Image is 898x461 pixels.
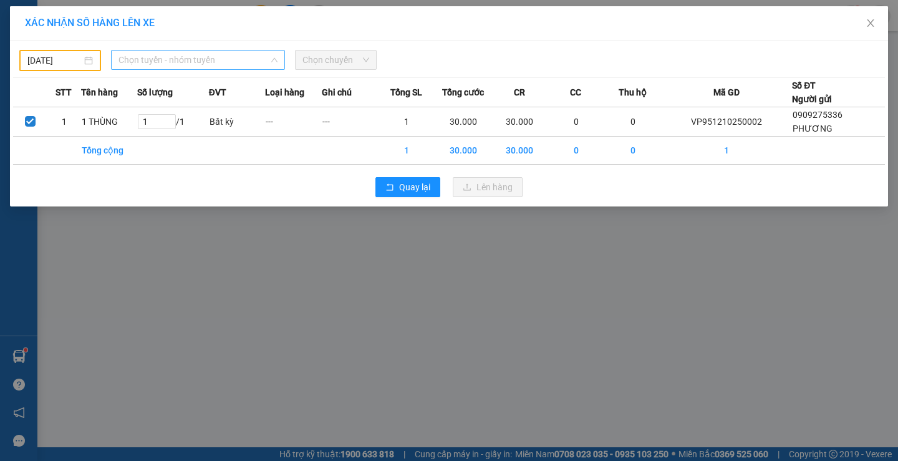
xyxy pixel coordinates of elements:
span: ĐVT [209,85,226,99]
td: Bất kỳ [209,107,266,137]
td: 0 [548,137,605,165]
span: Số lượng [137,85,173,99]
span: Chọn tuyến - nhóm tuyến [118,51,278,69]
span: Chọn chuyến [302,51,369,69]
td: 1 [379,137,435,165]
span: Loại hàng [265,85,304,99]
b: Biên nhận gởi hàng hóa [80,18,120,120]
span: Tên hàng [81,85,118,99]
span: XÁC NHẬN SỐ HÀNG LÊN XE [25,17,155,29]
b: An Anh Limousine [16,80,69,139]
button: Close [853,6,888,41]
span: STT [56,85,72,99]
span: CR [514,85,525,99]
td: 0 [604,107,661,137]
span: Quay lại [399,180,430,194]
span: down [271,56,278,64]
td: Tổng cộng [81,137,138,165]
td: 1 [47,107,80,137]
td: 30.000 [491,107,548,137]
input: 11/10/2025 [27,54,82,67]
td: --- [322,107,379,137]
td: 0 [604,137,661,165]
td: 0 [548,107,605,137]
td: 30.000 [435,107,491,137]
span: Tổng cước [442,85,484,99]
td: VP951210250002 [661,107,792,137]
td: 1 THÙNG [81,107,138,137]
span: rollback [385,183,394,193]
span: Tổng SL [390,85,422,99]
td: 30.000 [435,137,491,165]
span: 0909275336 [793,110,842,120]
td: / 1 [137,107,208,137]
button: rollbackQuay lại [375,177,440,197]
span: close [866,18,876,28]
span: Ghi chú [322,85,352,99]
span: Thu hộ [619,85,647,99]
td: 1 [661,137,792,165]
td: 1 [379,107,435,137]
span: PHƯƠNG [793,124,833,133]
span: Mã GD [713,85,740,99]
span: CC [570,85,581,99]
td: 30.000 [491,137,548,165]
button: uploadLên hàng [453,177,523,197]
td: --- [265,107,322,137]
div: Số ĐT Người gửi [792,79,832,106]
